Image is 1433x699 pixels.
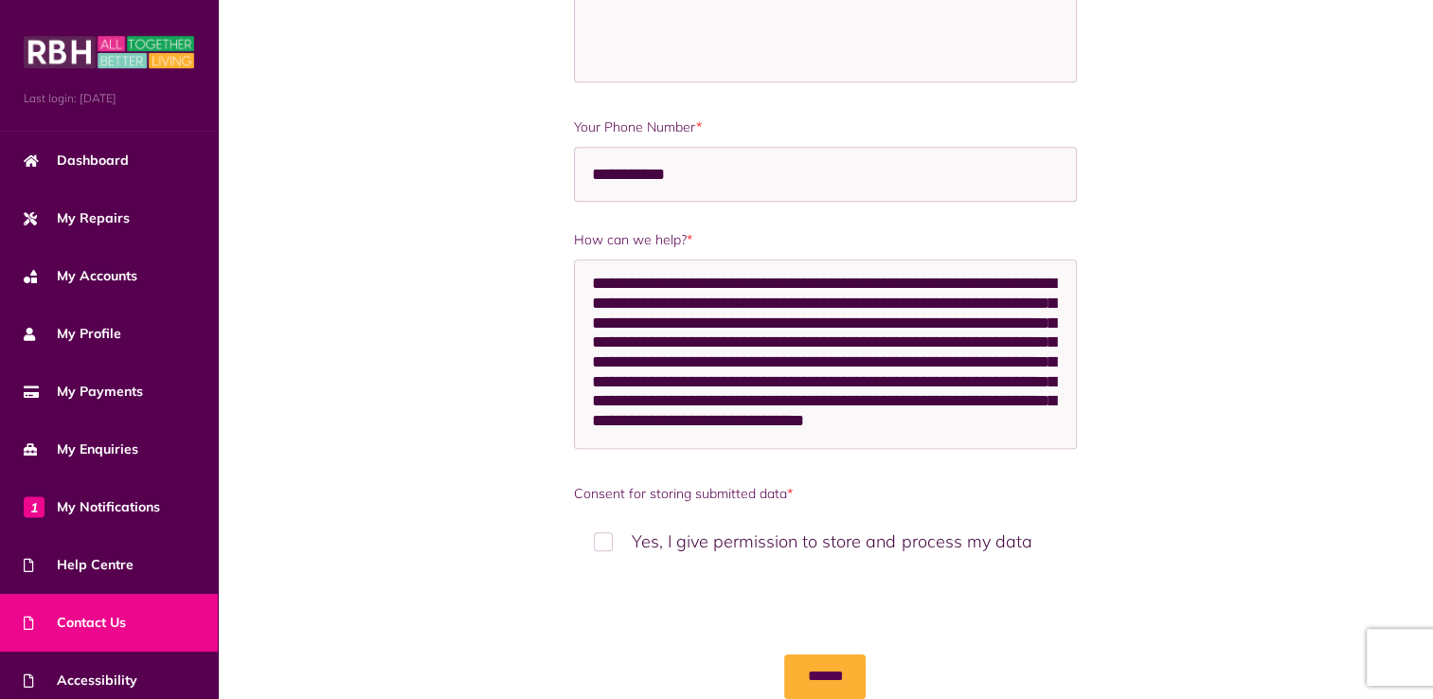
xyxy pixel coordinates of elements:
[24,324,121,344] span: My Profile
[24,208,130,228] span: My Repairs
[574,117,1076,137] label: Your Phone Number
[24,33,194,71] img: MyRBH
[24,382,143,402] span: My Payments
[24,439,138,459] span: My Enquiries
[24,496,45,517] span: 1
[24,266,137,286] span: My Accounts
[24,151,129,170] span: Dashboard
[574,513,1076,569] label: Yes, I give permission to store and process my data
[24,90,194,107] span: Last login: [DATE]
[24,613,126,633] span: Contact Us
[574,484,1076,504] label: Consent for storing submitted data
[24,497,160,517] span: My Notifications
[24,555,134,575] span: Help Centre
[574,230,1076,250] label: How can we help?
[24,671,137,690] span: Accessibility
